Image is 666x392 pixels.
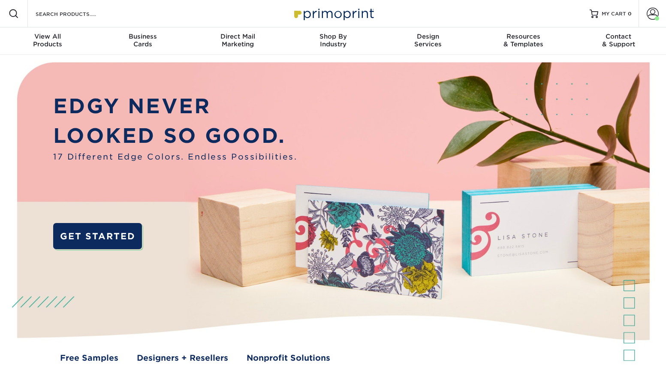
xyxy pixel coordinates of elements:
[476,27,571,55] a: Resources& Templates
[571,27,666,55] a: Contact& Support
[628,11,632,17] span: 0
[53,223,142,249] a: GET STARTED
[286,33,381,48] div: Industry
[190,33,286,40] span: Direct Mail
[95,33,190,48] div: Cards
[476,33,571,40] span: Resources
[190,27,286,55] a: Direct MailMarketing
[95,27,190,55] a: BusinessCards
[53,121,297,151] p: LOOKED SO GOOD.
[190,33,286,48] div: Marketing
[571,33,666,40] span: Contact
[137,352,228,364] a: Designers + Resellers
[95,33,190,40] span: Business
[35,9,118,19] input: SEARCH PRODUCTS.....
[571,33,666,48] div: & Support
[290,4,376,23] img: Primoprint
[53,91,297,121] p: EDGY NEVER
[286,27,381,55] a: Shop ByIndustry
[53,151,297,163] span: 17 Different Edge Colors. Endless Possibilities.
[602,10,626,18] span: MY CART
[380,33,476,48] div: Services
[286,33,381,40] span: Shop By
[476,33,571,48] div: & Templates
[380,27,476,55] a: DesignServices
[247,352,330,364] a: Nonprofit Solutions
[380,33,476,40] span: Design
[60,352,118,364] a: Free Samples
